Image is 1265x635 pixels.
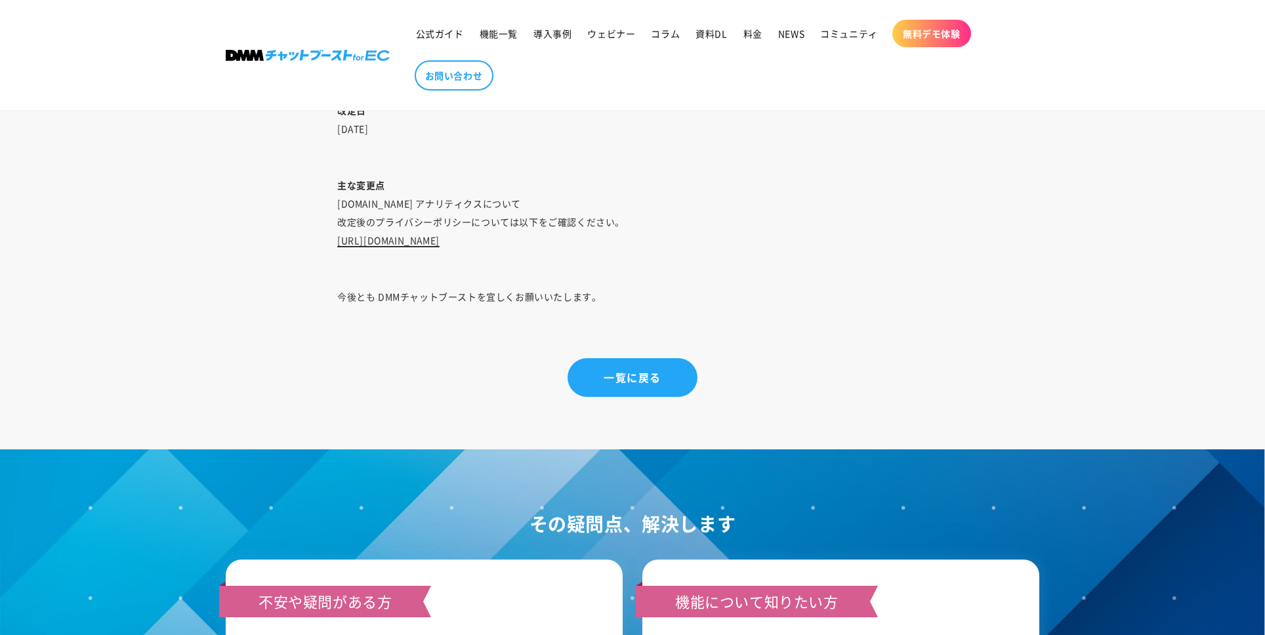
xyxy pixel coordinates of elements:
[533,28,571,39] span: 導入事例
[337,178,385,192] strong: 主な変更点
[337,104,366,117] strong: 改定日
[226,508,1039,540] h2: その疑問点、解決します
[526,20,579,47] a: 導入事例
[743,28,762,39] span: 料金
[337,269,928,306] p: 今後とも DMMチャットブーストを宜しくお願いいたします。
[337,157,928,249] p: [DOMAIN_NAME] アナリティクスについて 改定後のプライバシーポリシーについては以下をご確認ください。
[695,28,727,39] span: 資料DL
[636,586,878,617] h3: 機能について知りたい方
[480,28,518,39] span: 機能一覧
[416,28,464,39] span: 公式ガイド
[472,20,526,47] a: 機能一覧
[736,20,770,47] a: 料金
[688,20,735,47] a: 資料DL
[643,20,688,47] a: コラム
[651,28,680,39] span: コラム
[587,28,635,39] span: ウェビナー
[892,20,971,47] a: 無料デモ体験
[425,70,483,81] span: お問い合わせ
[820,28,878,39] span: コミュニティ
[219,586,431,617] h3: 不安や疑問がある方
[415,60,493,91] a: お問い合わせ
[337,234,440,247] a: [URL][DOMAIN_NAME]
[579,20,643,47] a: ウェビナー
[778,28,804,39] span: NEWS
[812,20,886,47] a: コミュニティ
[408,20,472,47] a: 公式ガイド
[226,50,390,61] img: 株式会社DMM Boost
[770,20,812,47] a: NEWS
[568,358,697,397] a: 一覧に戻る
[903,28,961,39] span: 無料デモ体験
